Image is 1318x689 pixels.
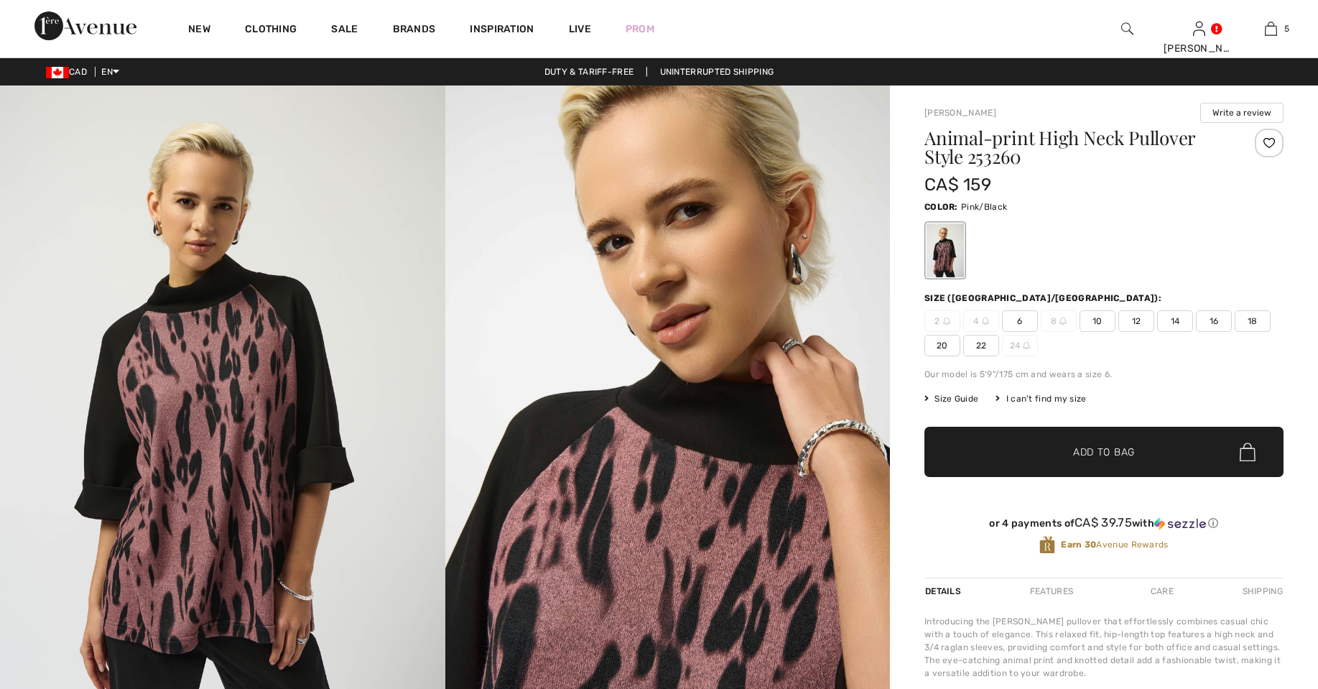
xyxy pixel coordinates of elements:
[1235,310,1271,332] span: 18
[46,67,69,78] img: Canadian Dollar
[626,22,654,37] a: Prom
[331,23,358,38] a: Sale
[924,578,965,604] div: Details
[569,22,591,37] a: Live
[1061,538,1168,551] span: Avenue Rewards
[1157,310,1193,332] span: 14
[924,516,1284,535] div: or 4 payments ofCA$ 39.75withSezzle Click to learn more about Sezzle
[1018,578,1085,604] div: Features
[963,335,999,356] span: 22
[34,11,136,40] img: 1ère Avenue
[943,318,950,325] img: ring-m.svg
[470,23,534,38] span: Inspiration
[101,67,119,77] span: EN
[46,67,93,77] span: CAD
[1059,318,1067,325] img: ring-m.svg
[1265,20,1277,37] img: My Bag
[1041,310,1077,332] span: 8
[924,202,958,212] span: Color:
[1121,20,1133,37] img: search the website
[1227,581,1304,617] iframe: Opens a widget where you can chat to one of our agents
[1002,310,1038,332] span: 6
[961,202,1007,212] span: Pink/Black
[924,516,1284,530] div: or 4 payments of with
[996,392,1086,405] div: I can't find my size
[1164,41,1234,56] div: [PERSON_NAME]
[393,23,436,38] a: Brands
[924,108,996,118] a: [PERSON_NAME]
[1239,578,1284,604] div: Shipping
[924,129,1224,166] h1: Animal-print High Neck Pullover Style 253260
[924,310,960,332] span: 2
[1240,443,1256,461] img: Bag.svg
[924,615,1284,680] div: Introducing the [PERSON_NAME] pullover that effortlessly combines casual chic with a touch of ele...
[1193,22,1205,35] a: Sign In
[924,175,991,195] span: CA$ 159
[1138,578,1186,604] div: Care
[924,292,1164,305] div: Size ([GEOGRAPHIC_DATA]/[GEOGRAPHIC_DATA]):
[1200,103,1284,123] button: Write a review
[1154,517,1206,530] img: Sezzle
[927,223,964,277] div: Pink/Black
[1235,20,1306,37] a: 5
[1196,310,1232,332] span: 16
[982,318,989,325] img: ring-m.svg
[924,427,1284,477] button: Add to Bag
[1193,20,1205,37] img: My Info
[1075,515,1132,530] span: CA$ 39.75
[924,392,978,405] span: Size Guide
[924,368,1284,381] div: Our model is 5'9"/175 cm and wears a size 6.
[245,23,297,38] a: Clothing
[1080,310,1115,332] span: 10
[1284,22,1289,35] span: 5
[1073,445,1135,460] span: Add to Bag
[1061,540,1096,550] strong: Earn 30
[1002,335,1038,356] span: 24
[1118,310,1154,332] span: 12
[963,310,999,332] span: 4
[188,23,210,38] a: New
[1023,342,1030,349] img: ring-m.svg
[1039,535,1055,555] img: Avenue Rewards
[924,335,960,356] span: 20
